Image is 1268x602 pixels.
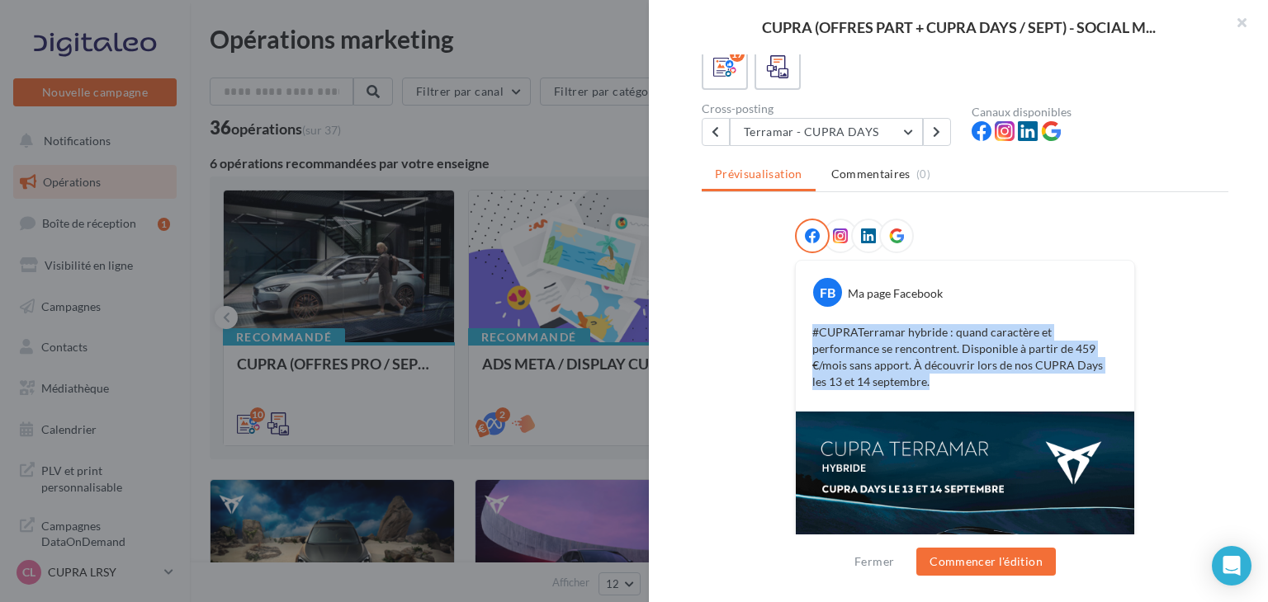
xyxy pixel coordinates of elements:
[730,118,923,146] button: Terramar - CUPRA DAYS
[848,285,943,302] div: Ma page Facebook
[812,324,1118,390] p: #CUPRATerramar hybride : quand caractère et performance se rencontrent. Disponible à partir de 45...
[730,47,745,62] div: 17
[972,106,1228,118] div: Canaux disponibles
[813,278,842,307] div: FB
[1212,546,1251,586] div: Open Intercom Messenger
[916,548,1056,576] button: Commencer l'édition
[702,103,958,115] div: Cross-posting
[831,166,911,182] span: Commentaires
[916,167,930,181] span: (0)
[762,20,1156,35] span: CUPRA (OFFRES PART + CUPRA DAYS / SEPT) - SOCIAL M...
[848,552,901,571] button: Fermer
